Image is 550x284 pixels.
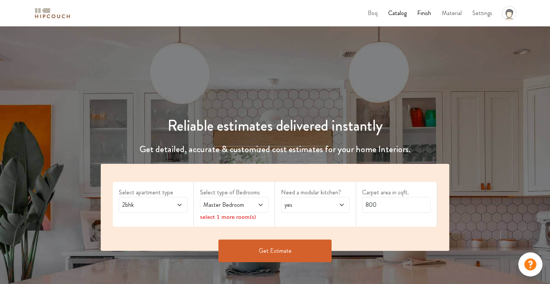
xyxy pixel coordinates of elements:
[34,5,71,22] span: logo-horizontal.svg
[96,144,454,155] h4: Get detailed, accurate & customized cost estimates for your home Interiors.
[283,200,329,209] span: yes
[368,9,378,17] a: Boq
[417,9,431,18] li: Finish
[200,188,269,197] label: Select type of Bedrooms
[472,9,492,17] a: Settings
[202,200,248,209] span: Master Bedroom
[34,7,71,20] img: logo-horizontal.svg
[388,9,407,18] li: Catalog
[442,9,462,17] a: Material
[119,188,187,197] label: Select apartment type
[218,240,332,262] button: Get Estimate
[200,213,269,221] div: select 1 more room(s)
[96,117,454,135] h1: Reliable estimates delivered instantly
[121,200,167,209] span: 2bhk
[281,188,350,197] label: Need a modular kitchen?
[362,188,431,197] label: Carpet area in sqft.
[362,197,431,213] input: Enter area sqft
